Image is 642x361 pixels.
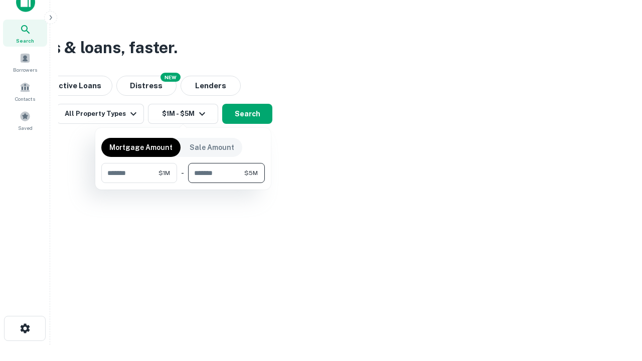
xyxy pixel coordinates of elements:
[158,168,170,177] span: $1M
[592,281,642,329] iframe: Chat Widget
[109,142,173,153] p: Mortgage Amount
[244,168,258,177] span: $5M
[190,142,234,153] p: Sale Amount
[181,163,184,183] div: -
